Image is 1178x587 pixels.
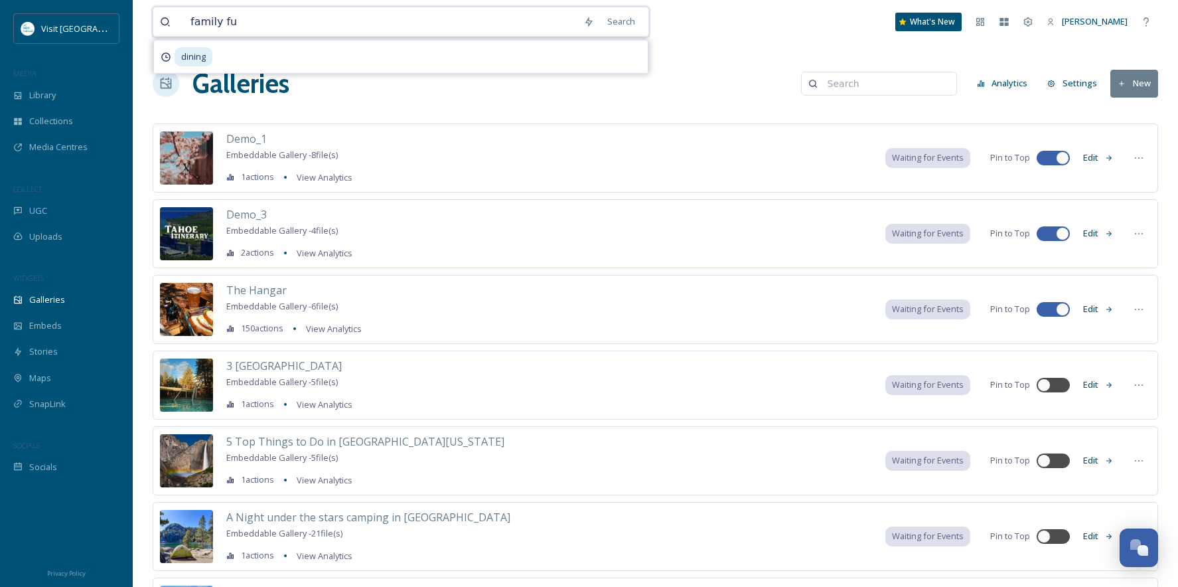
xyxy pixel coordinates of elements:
[297,398,352,410] span: View Analytics
[226,207,267,222] span: Demo_3
[29,319,62,332] span: Embeds
[297,474,352,486] span: View Analytics
[290,548,352,564] a: View Analytics
[990,378,1030,391] span: Pin to Top
[226,434,504,449] span: 5 Top Things to Do in [GEOGRAPHIC_DATA][US_STATE]
[290,245,352,261] a: View Analytics
[160,131,213,185] img: bd90900e-6eea-4165-acf3-bfcea1e17f9c.jpg
[29,141,88,153] span: Media Centres
[29,372,51,384] span: Maps
[29,345,58,358] span: Stories
[29,89,56,102] span: Library
[29,398,66,410] span: SnapLink
[241,171,274,183] span: 1 actions
[184,7,577,37] input: Search your library
[1041,70,1110,96] a: Settings
[990,454,1030,467] span: Pin to Top
[160,207,213,260] img: 2fd5f616-ada2-44c7-8e57-62af5d9e8e3d.jpg
[1076,220,1120,246] button: Edit
[1076,145,1120,171] button: Edit
[821,70,950,97] input: Search
[892,151,964,164] span: Waiting for Events
[1076,372,1120,398] button: Edit
[226,452,338,463] span: Embeddable Gallery - 5 file(s)
[892,454,964,467] span: Waiting for Events
[175,47,212,66] span: dining
[160,283,213,336] img: 55d03c6c-6857-4b37-97bf-ab586b3bdfd7.jpg
[601,9,642,35] div: Search
[297,171,352,183] span: View Analytics
[29,115,73,127] span: Collections
[1041,70,1104,96] button: Settings
[226,527,342,539] span: Embeddable Gallery - 21 file(s)
[47,569,86,578] span: Privacy Policy
[47,564,86,580] a: Privacy Policy
[241,398,274,410] span: 1 actions
[160,510,213,563] img: 34a547f9-23e6-4d8a-b363-4c68062a001f.jpg
[1076,296,1120,322] button: Edit
[29,205,47,217] span: UGC
[990,530,1030,543] span: Pin to Top
[892,303,964,315] span: Waiting for Events
[192,64,289,104] a: Galleries
[29,230,62,243] span: Uploads
[1110,70,1158,97] button: New
[290,472,352,488] a: View Analytics
[226,510,510,525] span: A Night under the stars camping in [GEOGRAPHIC_DATA]
[160,434,213,487] img: ad8a6ef9-eb49-43d6-8da9-91e43784ed07.jpg
[990,303,1030,315] span: Pin to Top
[299,321,362,337] a: View Analytics
[13,184,42,194] span: COLLECT
[226,300,338,312] span: Embeddable Gallery - 6 file(s)
[29,461,57,473] span: Socials
[226,376,338,388] span: Embeddable Gallery - 5 file(s)
[241,322,283,335] span: 150 actions
[160,359,213,412] img: e956d102-534b-4997-8867-4aaa876639bf.jpg
[13,440,40,450] span: SOCIALS
[895,13,962,31] a: What's New
[297,247,352,259] span: View Analytics
[226,359,342,373] span: 3 [GEOGRAPHIC_DATA]
[1120,529,1158,567] button: Open Chat
[21,22,35,35] img: download.jpeg
[226,224,338,236] span: Embeddable Gallery - 4 file(s)
[990,227,1030,240] span: Pin to Top
[13,68,37,78] span: MEDIA
[1076,448,1120,473] button: Edit
[226,283,287,297] span: The Hangar
[1040,9,1134,35] a: [PERSON_NAME]
[29,293,65,306] span: Galleries
[41,22,144,35] span: Visit [GEOGRAPHIC_DATA]
[892,378,964,391] span: Waiting for Events
[297,550,352,562] span: View Analytics
[241,246,274,259] span: 2 actions
[306,323,362,335] span: View Analytics
[290,169,352,185] a: View Analytics
[970,70,1041,96] a: Analytics
[241,549,274,562] span: 1 actions
[241,473,274,486] span: 1 actions
[892,227,964,240] span: Waiting for Events
[1062,15,1128,27] span: [PERSON_NAME]
[290,396,352,412] a: View Analytics
[13,273,44,283] span: WIDGETS
[1076,523,1120,549] button: Edit
[892,530,964,543] span: Waiting for Events
[990,151,1030,164] span: Pin to Top
[226,149,338,161] span: Embeddable Gallery - 8 file(s)
[970,70,1035,96] button: Analytics
[226,131,267,146] span: Demo_1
